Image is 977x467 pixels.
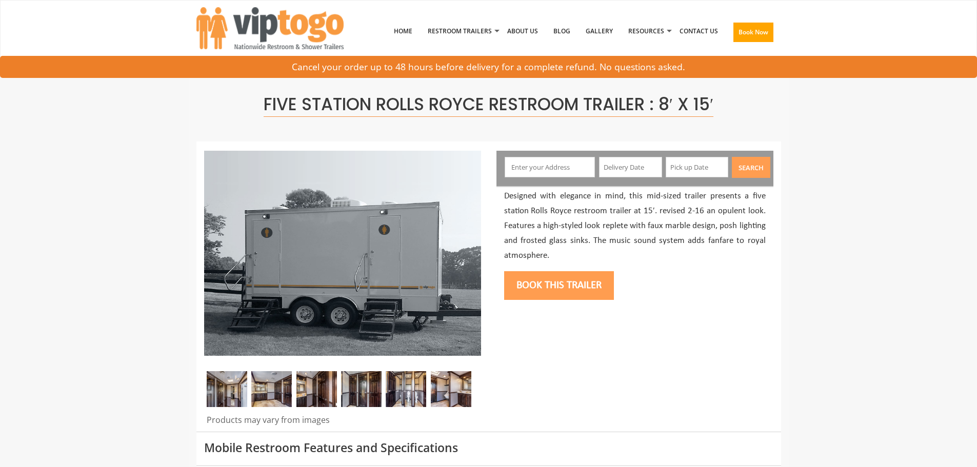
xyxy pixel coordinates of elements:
div: Products may vary from images [204,414,481,432]
img: Restroom Trailer [341,371,382,407]
input: Delivery Date [599,157,662,177]
button: Book this trailer [504,271,614,300]
span: Five Station Rolls Royce Restroom Trailer : 8′ x 15′ [264,92,713,117]
h3: Mobile Restroom Features and Specifications [204,441,773,454]
img: Full view of five station restroom trailer with two separate doors for men and women [204,151,481,356]
input: Pick up Date [666,157,729,177]
button: Search [732,157,770,178]
a: About Us [500,5,546,58]
input: Enter your Address [505,157,595,177]
p: Designed with elegance in mind, this mid-sized trailer presents a five station Rolls Royce restro... [504,189,766,263]
img: Restroom trailer rental [251,371,292,407]
button: Book Now [733,23,773,42]
img: VIPTOGO [196,7,344,49]
a: Home [386,5,420,58]
a: Restroom Trailers [420,5,500,58]
img: Restroom Trailer [386,371,426,407]
img: Restroom Trailer [296,371,337,407]
a: Gallery [578,5,621,58]
a: Resources [621,5,672,58]
a: Blog [546,5,578,58]
img: Restroom Trailer [431,371,471,407]
a: Contact Us [672,5,726,58]
a: Book Now [726,5,781,64]
img: Restroom Trailer [207,371,247,407]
